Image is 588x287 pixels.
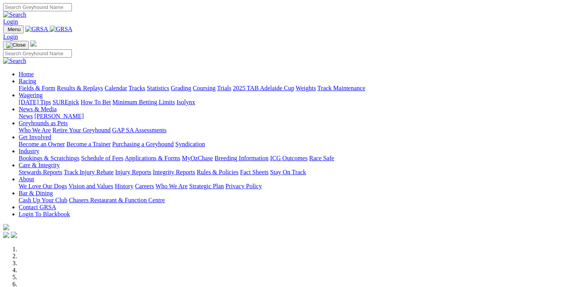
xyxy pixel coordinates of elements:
[189,183,224,189] a: Strategic Plan
[193,85,216,91] a: Coursing
[155,183,188,189] a: Who We Are
[19,134,51,140] a: Get Involved
[309,155,334,161] a: Race Safe
[19,197,67,203] a: Cash Up Your Club
[19,197,585,204] div: Bar & Dining
[19,113,33,119] a: News
[19,169,585,176] div: Care & Integrity
[52,127,111,133] a: Retire Your Greyhound
[19,141,65,147] a: Become an Owner
[19,99,51,105] a: [DATE] Tips
[135,183,154,189] a: Careers
[3,232,9,238] img: facebook.svg
[19,127,51,133] a: Who We Are
[19,155,79,161] a: Bookings & Scratchings
[19,78,36,84] a: Racing
[112,141,174,147] a: Purchasing a Greyhound
[19,169,62,175] a: Stewards Reports
[129,85,145,91] a: Tracks
[115,183,133,189] a: History
[19,211,70,217] a: Login To Blackbook
[182,155,213,161] a: MyOzChase
[147,85,169,91] a: Statistics
[19,148,39,154] a: Industry
[19,183,67,189] a: We Love Our Dogs
[3,33,18,40] a: Login
[19,85,585,92] div: Racing
[3,18,18,25] a: Login
[6,42,26,48] img: Close
[3,41,29,49] button: Toggle navigation
[19,99,585,106] div: Wagering
[34,113,84,119] a: [PERSON_NAME]
[19,176,34,182] a: About
[19,141,585,148] div: Get Involved
[176,99,195,105] a: Isolynx
[19,71,34,77] a: Home
[52,99,79,105] a: SUREpick
[19,106,57,112] a: News & Media
[25,26,48,33] img: GRSA
[3,3,72,11] input: Search
[112,99,175,105] a: Minimum Betting Limits
[225,183,262,189] a: Privacy Policy
[240,169,269,175] a: Fact Sheets
[197,169,239,175] a: Rules & Policies
[66,141,111,147] a: Become a Trainer
[81,99,111,105] a: How To Bet
[19,204,56,210] a: Contact GRSA
[50,26,73,33] img: GRSA
[270,155,307,161] a: ICG Outcomes
[3,58,26,65] img: Search
[81,155,123,161] a: Schedule of Fees
[19,127,585,134] div: Greyhounds as Pets
[19,162,60,168] a: Care & Integrity
[318,85,365,91] a: Track Maintenance
[233,85,294,91] a: 2025 TAB Adelaide Cup
[3,25,24,33] button: Toggle navigation
[30,40,37,47] img: logo-grsa-white.png
[3,49,72,58] input: Search
[19,183,585,190] div: About
[68,183,113,189] a: Vision and Values
[19,113,585,120] div: News & Media
[3,11,26,18] img: Search
[19,92,43,98] a: Wagering
[217,85,231,91] a: Trials
[19,155,585,162] div: Industry
[105,85,127,91] a: Calendar
[112,127,167,133] a: GAP SA Assessments
[153,169,195,175] a: Integrity Reports
[11,232,17,238] img: twitter.svg
[19,120,68,126] a: Greyhounds as Pets
[115,169,151,175] a: Injury Reports
[175,141,205,147] a: Syndication
[19,85,55,91] a: Fields & Form
[3,224,9,230] img: logo-grsa-white.png
[171,85,191,91] a: Grading
[270,169,306,175] a: Stay On Track
[57,85,103,91] a: Results & Replays
[215,155,269,161] a: Breeding Information
[296,85,316,91] a: Weights
[19,190,53,196] a: Bar & Dining
[64,169,113,175] a: Track Injury Rebate
[69,197,165,203] a: Chasers Restaurant & Function Centre
[125,155,180,161] a: Applications & Forms
[8,26,21,32] span: Menu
